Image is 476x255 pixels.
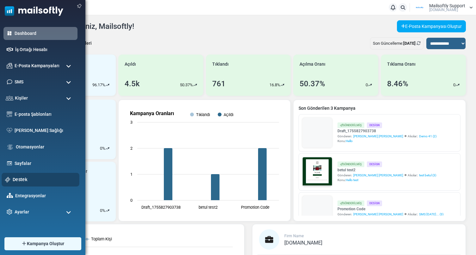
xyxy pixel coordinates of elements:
p: 0 [453,82,455,88]
img: settings-icon.svg [7,209,12,215]
div: Gönderilmiş [337,200,364,206]
p: 96.17% [92,82,105,88]
img: email-templates-icon.svg [7,111,12,117]
a: Promotion Code [337,206,443,212]
a: Draft_1755827903738 [337,128,436,134]
span: [PERSON_NAME] [PERSON_NAME] [353,134,403,139]
div: Gönderen: Alıcılar:: [337,212,443,217]
a: Shop Now and Save Big! [77,126,142,138]
span: Hello test [346,178,358,182]
img: workflow.svg [7,143,14,151]
div: 4.5k [125,78,140,89]
text: 3 [130,120,133,125]
a: İş Ortağı Hesabı [15,46,74,53]
a: User Logo Mailsoftly Support [DOMAIN_NAME] [412,3,473,12]
div: Gönderen: Alıcılar:: [337,173,436,178]
p: 50.37% [180,82,193,88]
svg: Kampanya Oranları [124,105,285,216]
text: 1 [130,172,133,177]
span: [PERSON_NAME] [PERSON_NAME] [353,212,403,217]
div: % [100,207,109,214]
p: 0 [100,207,102,214]
div: Konu: [337,139,436,143]
text: Promotion Code [241,205,269,210]
div: Son Güncelleme: [370,37,423,49]
img: landing_pages.svg [7,160,12,166]
img: domain-health-icon.svg [7,128,12,133]
span: Mailsoftly Support [429,3,465,8]
p: 0 [100,145,102,152]
div: Gönderilmiş [337,161,364,167]
span: Hello [346,139,353,143]
span: [DOMAIN_NAME] [429,8,458,12]
a: Demo 41 (2) [419,134,436,139]
text: betul test2 [199,205,218,210]
a: E-Posta Kampanyası Oluştur [397,20,466,32]
text: 0 [130,198,133,203]
a: Dashboard [15,30,74,37]
a: Destek [13,176,76,183]
a: [DOMAIN_NAME] [284,240,322,245]
span: Ayarlar [15,209,29,215]
img: sms-icon.png [7,79,12,85]
a: Entegrasyonlar [15,193,74,199]
img: User Logo [412,3,428,12]
span: Kişiler [15,95,28,101]
a: SMS [DATE]... (3) [419,212,443,217]
b: [DATE] [403,41,416,46]
span: Tıklandı [212,61,229,68]
span: Kampanya Oluştur [27,240,64,247]
img: campaigns-icon.png [7,63,12,69]
strong: Shop Now and Save Big! [83,129,135,134]
img: contacts-icon.svg [6,96,13,100]
p: Lorem ipsum dolor sit amet, consectetur adipiscing elit, sed do eiusmod tempor incididunt [33,167,185,173]
span: Açıldı [125,61,136,68]
div: 761 [212,78,226,89]
img: dashboard-icon-active.svg [7,30,12,36]
a: [PERSON_NAME] Sağlığı [15,127,74,134]
strong: Follow Us [97,150,121,155]
span: Firm Name [284,234,304,238]
div: Design [367,122,382,128]
div: Gönderilmiş [337,122,364,128]
span: SMS [15,79,23,85]
text: Kampanya Oranları [130,110,174,116]
a: Sayfalar [15,160,74,167]
span: [PERSON_NAME] [PERSON_NAME] [353,173,403,178]
div: 8.46% [387,78,408,89]
text: 2 [130,146,133,151]
div: Konu: [337,178,436,182]
a: E-posta Şablonları [15,111,74,118]
a: test betul (3) [419,173,436,178]
div: Design [367,161,382,167]
a: Otomasyonlar [16,144,74,150]
text: Tıklandı [196,112,210,117]
img: support-icon.svg [5,177,10,182]
text: Toplam Kişi [91,237,112,241]
text: Açıldı [224,112,233,117]
div: 50.37% [300,78,325,89]
span: E-Posta Kampanyaları [15,62,59,69]
h1: Test {(email)} [28,110,190,120]
div: % [100,145,109,152]
span: Açılma Oranı [300,61,325,68]
a: Son Gönderilen 3 Kampanya [299,105,461,112]
p: 0 [366,82,368,88]
span: Tıklama Oranı [387,61,416,68]
a: betul test2 [337,167,436,173]
text: Draft_1755827903738 [141,205,180,210]
p: 16.8% [269,82,280,88]
div: Gönderen: Alıcılar:: [337,134,436,139]
span: [DOMAIN_NAME] [284,240,322,246]
a: Refresh Stats [417,41,421,46]
div: Design [367,200,382,206]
